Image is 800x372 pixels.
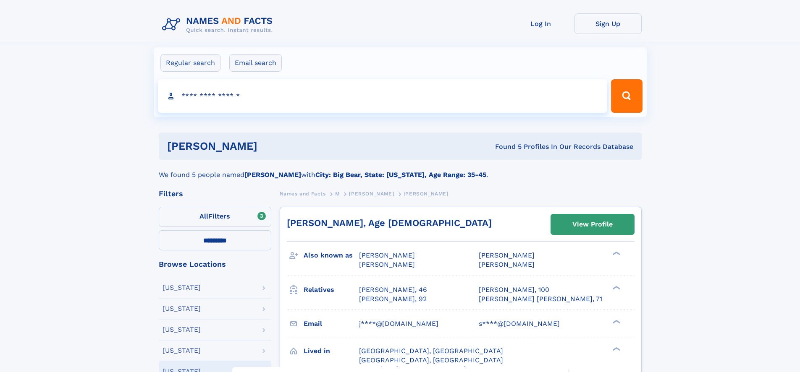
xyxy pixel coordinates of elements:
[159,160,642,180] div: We found 5 people named with .
[159,207,271,227] label: Filters
[574,13,642,34] a: Sign Up
[572,215,613,234] div: View Profile
[479,285,549,294] a: [PERSON_NAME], 100
[159,260,271,268] div: Browse Locations
[159,190,271,198] div: Filters
[167,141,376,151] h1: [PERSON_NAME]
[359,356,503,364] span: [GEOGRAPHIC_DATA], [GEOGRAPHIC_DATA]
[376,142,633,151] div: Found 5 Profiles In Our Records Database
[359,285,427,294] a: [PERSON_NAME], 46
[479,294,602,304] a: [PERSON_NAME] [PERSON_NAME], 71
[304,283,359,297] h3: Relatives
[287,218,492,228] a: [PERSON_NAME], Age [DEMOGRAPHIC_DATA]
[349,191,394,197] span: [PERSON_NAME]
[359,260,415,268] span: [PERSON_NAME]
[280,188,326,199] a: Names and Facts
[199,212,208,220] span: All
[359,347,503,355] span: [GEOGRAPHIC_DATA], [GEOGRAPHIC_DATA]
[335,188,340,199] a: M
[479,251,535,259] span: [PERSON_NAME]
[359,251,415,259] span: [PERSON_NAME]
[304,317,359,331] h3: Email
[551,214,634,234] a: View Profile
[611,319,621,324] div: ❯
[404,191,449,197] span: [PERSON_NAME]
[611,79,642,113] button: Search Button
[359,294,427,304] a: [PERSON_NAME], 92
[304,344,359,358] h3: Lived in
[163,347,201,354] div: [US_STATE]
[349,188,394,199] a: [PERSON_NAME]
[163,305,201,312] div: [US_STATE]
[611,285,621,290] div: ❯
[229,54,282,72] label: Email search
[611,251,621,256] div: ❯
[611,346,621,351] div: ❯
[315,171,486,179] b: City: Big Bear, State: [US_STATE], Age Range: 35-45
[244,171,301,179] b: [PERSON_NAME]
[159,13,280,36] img: Logo Names and Facts
[160,54,220,72] label: Regular search
[479,260,535,268] span: [PERSON_NAME]
[158,79,608,113] input: search input
[304,248,359,263] h3: Also known as
[163,284,201,291] div: [US_STATE]
[507,13,574,34] a: Log In
[335,191,340,197] span: M
[163,326,201,333] div: [US_STATE]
